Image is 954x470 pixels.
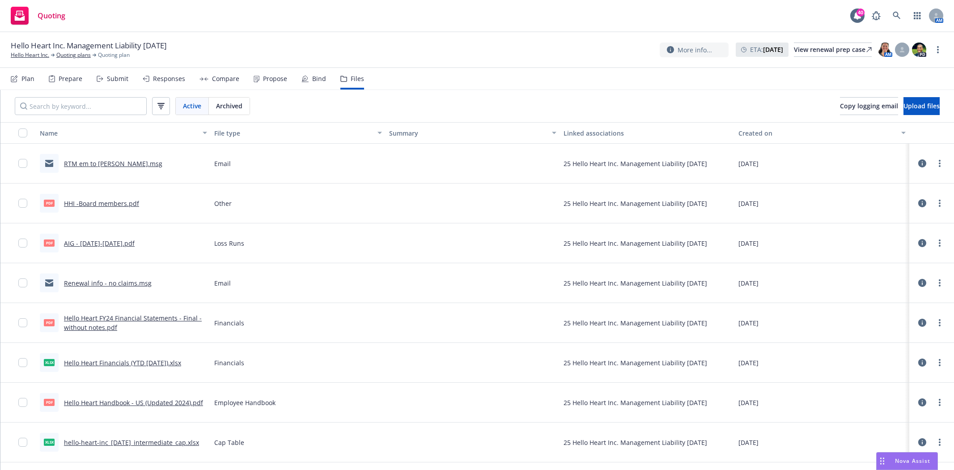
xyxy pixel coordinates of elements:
a: hello-heart-inc_[DATE]_intermediate_cap.xlsx [64,438,199,447]
a: Quoting [7,3,69,28]
span: Other [214,199,232,208]
div: Files [351,75,364,82]
a: Hello Heart Handbook - US (Updated 2024).pdf [64,398,203,407]
input: Select all [18,128,27,137]
a: more [933,44,943,55]
button: File type [211,122,385,144]
a: more [934,317,945,328]
a: more [934,357,945,368]
button: Upload files [903,97,940,115]
button: Copy logging email [840,97,898,115]
span: Quoting plan [98,51,130,59]
span: [DATE] [738,159,759,168]
span: Quoting [38,12,65,19]
input: Toggle Row Selected [18,239,27,248]
a: more [934,397,945,408]
a: more [934,198,945,209]
input: Search by keyword... [15,97,147,115]
a: Hello Heart FY24 Financial Statements - Final - without notes.pdf [64,314,202,332]
div: Bind [312,75,326,82]
span: Email [214,159,231,168]
span: [DATE] [738,398,759,407]
div: Summary [389,128,547,138]
div: Compare [212,75,239,82]
div: Created on [738,128,896,138]
a: RTM em to [PERSON_NAME].msg [64,159,162,168]
a: AIG - [DATE]-[DATE].pdf [64,239,135,248]
div: View renewal prep case [794,43,872,56]
a: HHI -Board members.pdf [64,199,139,208]
input: Toggle Row Selected [18,278,27,287]
span: pdf [44,239,55,246]
span: xlsx [44,439,55,445]
a: Hello Heart Inc. [11,51,49,59]
img: photo [878,43,892,57]
div: 25 Hello Heart Inc. Management Liability [DATE] [564,159,707,168]
div: Propose [263,75,287,82]
button: Name [36,122,211,144]
input: Toggle Row Selected [18,358,27,367]
div: Name [40,128,197,138]
a: Hello Heart Financials (YTD [DATE]).xlsx [64,359,181,367]
a: more [934,158,945,169]
span: Upload files [903,102,940,110]
span: [DATE] [738,239,759,248]
span: xlsx [44,359,55,366]
input: Toggle Row Selected [18,199,27,208]
input: Toggle Row Selected [18,159,27,168]
span: ETA : [750,45,783,54]
span: Cap Table [214,438,244,447]
button: Linked associations [560,122,734,144]
div: 40 [856,9,865,17]
span: Archived [216,101,242,111]
a: more [934,238,945,248]
span: Email [214,278,231,288]
div: 25 Hello Heart Inc. Management Liability [DATE] [564,318,707,328]
input: Toggle Row Selected [18,398,27,407]
a: more [934,437,945,448]
strong: [DATE] [763,45,783,54]
span: [DATE] [738,358,759,367]
div: 25 Hello Heart Inc. Management Liability [DATE] [564,239,707,248]
div: 25 Hello Heart Inc. Management Liability [DATE] [564,199,707,208]
span: pdf [44,399,55,406]
div: Linked associations [564,128,731,138]
span: pdf [44,200,55,206]
span: Financials [214,318,244,328]
span: Financials [214,358,244,367]
div: Drag to move [877,453,888,470]
input: Toggle Row Selected [18,318,27,327]
span: Employee Handbook [214,398,276,407]
div: Plan [21,75,34,82]
div: 25 Hello Heart Inc. Management Liability [DATE] [564,398,707,407]
button: More info... [660,43,729,57]
div: File type [214,128,372,138]
span: [DATE] [738,318,759,328]
input: Toggle Row Selected [18,438,27,447]
a: Report a Bug [867,7,885,25]
img: photo [912,43,926,57]
div: Prepare [59,75,82,82]
div: 25 Hello Heart Inc. Management Liability [DATE] [564,278,707,288]
span: Active [183,101,201,111]
a: Renewal info - no claims.msg [64,279,152,287]
a: Switch app [908,7,926,25]
div: Responses [153,75,185,82]
span: [DATE] [738,199,759,208]
div: 25 Hello Heart Inc. Management Liability [DATE] [564,358,707,367]
button: Summary [386,122,560,144]
div: Submit [107,75,128,82]
button: Nova Assist [876,452,938,470]
span: More info... [678,45,712,55]
a: Search [888,7,906,25]
a: View renewal prep case [794,43,872,57]
span: Nova Assist [895,457,930,465]
div: 25 Hello Heart Inc. Management Liability [DATE] [564,438,707,447]
span: Hello Heart Inc. Management Liability [DATE] [11,40,167,51]
a: Quoting plans [56,51,91,59]
span: pdf [44,319,55,326]
a: more [934,278,945,288]
span: Loss Runs [214,239,244,248]
span: Copy logging email [840,102,898,110]
button: Created on [735,122,909,144]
